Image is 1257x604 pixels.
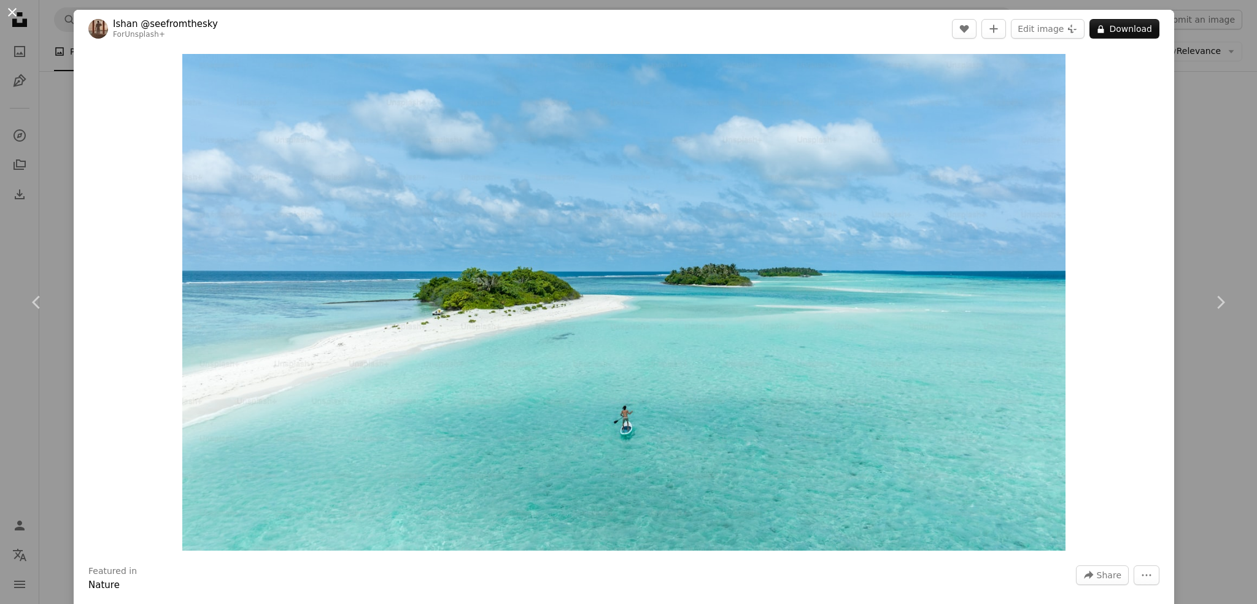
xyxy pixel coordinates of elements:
h3: Featured in [88,565,137,578]
button: More Actions [1134,565,1159,585]
a: Nature [88,579,120,591]
img: a person on a surfboard in the middle of the ocean [182,54,1066,551]
span: Share [1097,566,1121,584]
a: Next [1183,243,1257,361]
a: Ishan @seefromthesky [113,18,218,30]
button: Edit image [1011,19,1085,39]
button: Add to Collection [981,19,1006,39]
img: Go to Ishan @seefromthesky's profile [88,19,108,39]
button: Download [1089,19,1159,39]
button: Share this image [1076,565,1129,585]
div: For [113,30,218,40]
button: Like [952,19,977,39]
button: Zoom in on this image [182,54,1066,551]
a: Unsplash+ [125,30,165,39]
